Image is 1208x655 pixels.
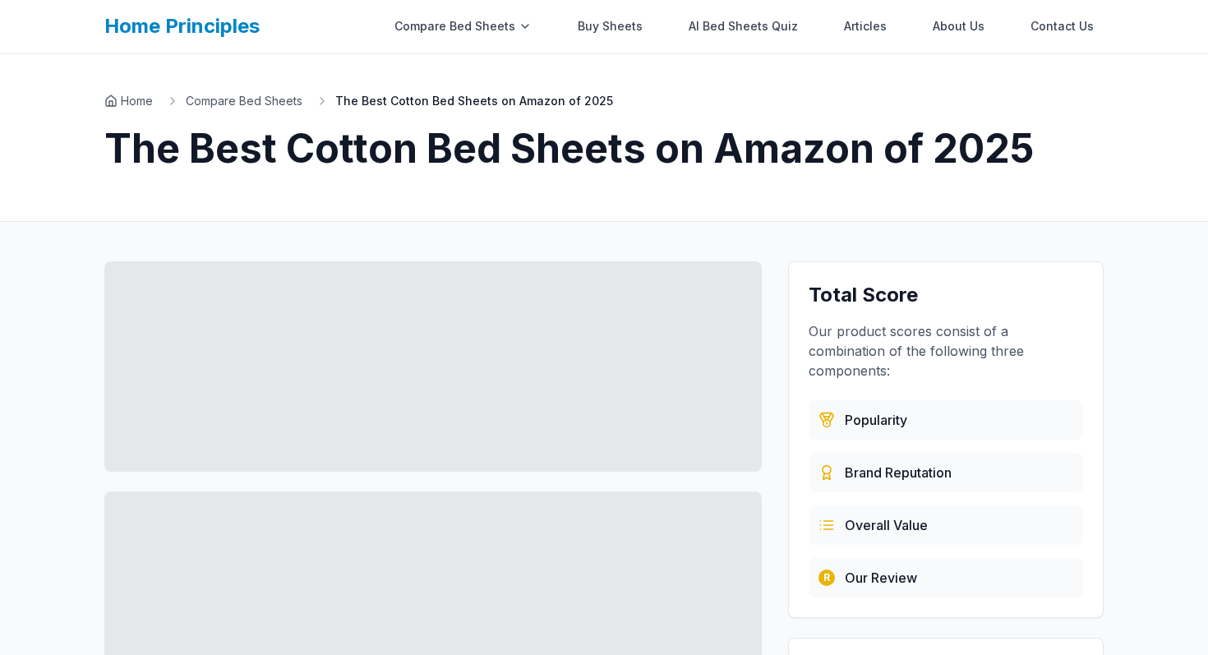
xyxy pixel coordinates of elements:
[845,463,952,482] span: Brand Reputation
[385,10,542,43] div: Compare Bed Sheets
[104,93,153,109] a: Home
[809,558,1083,597] div: Our team's hands-on testing and evaluation process
[809,282,1083,308] h3: Total Score
[809,400,1083,440] div: Based on customer reviews, ratings, and sales data
[845,515,928,535] span: Overall Value
[679,10,808,43] a: AI Bed Sheets Quiz
[809,321,1083,381] p: Our product scores consist of a combination of the following three components:
[568,10,652,43] a: Buy Sheets
[923,10,994,43] a: About Us
[845,410,907,430] span: Popularity
[1021,10,1104,43] a: Contact Us
[104,129,1104,168] h1: The Best Cotton Bed Sheets on Amazon of 2025
[186,93,302,109] a: Compare Bed Sheets
[104,14,260,38] a: Home Principles
[335,93,613,109] span: The Best Cotton Bed Sheets on Amazon of 2025
[823,571,830,584] span: R
[809,453,1083,492] div: Evaluated from brand history, quality standards, and market presence
[104,93,1104,109] nav: Breadcrumb
[834,10,897,43] a: Articles
[809,505,1083,545] div: Combines price, quality, durability, and customer satisfaction
[845,568,917,588] span: Our Review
